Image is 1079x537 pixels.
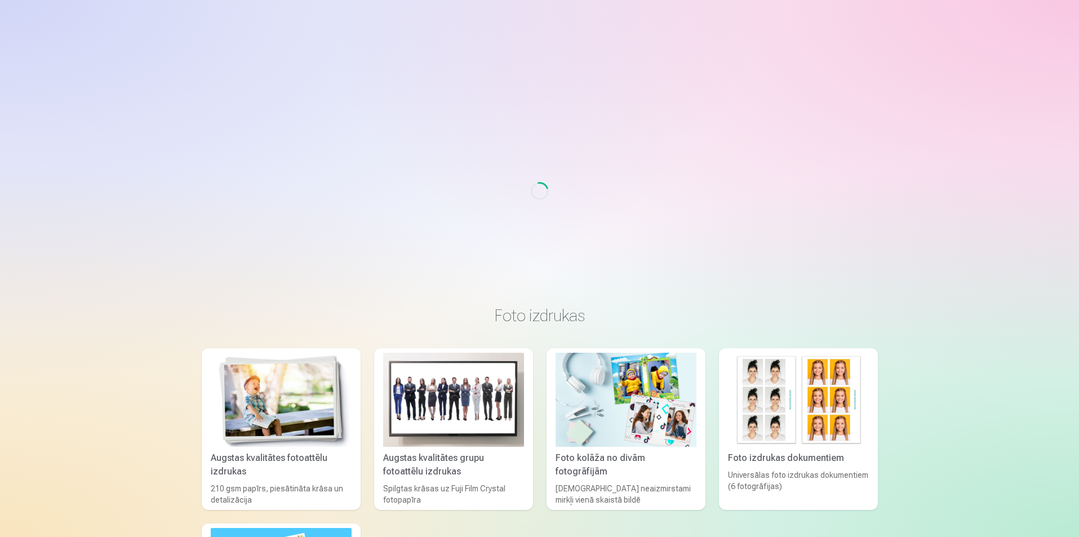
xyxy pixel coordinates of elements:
img: Foto izdrukas dokumentiem [728,353,869,447]
div: Augstas kvalitātes grupu fotoattēlu izdrukas [379,451,529,478]
div: Universālas foto izdrukas dokumentiem (6 fotogrāfijas) [723,469,873,505]
div: Augstas kvalitātes fotoattēlu izdrukas [206,451,356,478]
div: Foto izdrukas dokumentiem [723,451,873,465]
h3: Foto izdrukas [211,305,869,326]
a: Foto kolāža no divām fotogrāfijāmFoto kolāža no divām fotogrāfijām[DEMOGRAPHIC_DATA] neaizmirstam... [547,348,705,510]
a: Augstas kvalitātes grupu fotoattēlu izdrukasAugstas kvalitātes grupu fotoattēlu izdrukasSpilgtas ... [374,348,533,510]
div: Foto kolāža no divām fotogrāfijām [551,451,701,478]
div: Spilgtas krāsas uz Fuji Film Crystal fotopapīra [379,483,529,505]
a: Augstas kvalitātes fotoattēlu izdrukasAugstas kvalitātes fotoattēlu izdrukas210 gsm papīrs, piesā... [202,348,361,510]
div: [DEMOGRAPHIC_DATA] neaizmirstami mirkļi vienā skaistā bildē [551,483,701,505]
img: Augstas kvalitātes grupu fotoattēlu izdrukas [383,353,524,447]
img: Augstas kvalitātes fotoattēlu izdrukas [211,353,352,447]
img: Foto kolāža no divām fotogrāfijām [556,353,696,447]
div: 210 gsm papīrs, piesātināta krāsa un detalizācija [206,483,356,505]
a: Foto izdrukas dokumentiemFoto izdrukas dokumentiemUniversālas foto izdrukas dokumentiem (6 fotogr... [719,348,878,510]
